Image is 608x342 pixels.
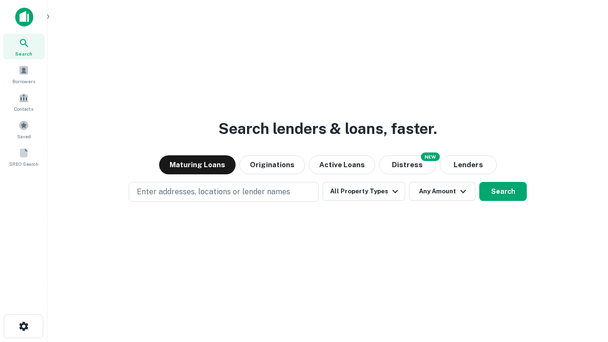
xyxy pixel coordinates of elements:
[421,152,440,161] div: NEW
[15,50,32,57] span: Search
[3,144,45,170] a: SREO Search
[12,77,35,85] span: Borrowers
[218,117,437,140] h3: Search lenders & loans, faster.
[239,155,305,174] button: Originations
[3,116,45,142] a: Saved
[323,182,405,201] button: All Property Types
[379,155,436,174] button: Search distressed loans with lien and other non-mortgage details.
[159,155,236,174] button: Maturing Loans
[3,34,45,59] a: Search
[409,182,475,201] button: Any Amount
[9,160,38,168] span: SREO Search
[479,182,527,201] button: Search
[3,61,45,87] a: Borrowers
[560,266,608,312] iframe: Chat Widget
[440,155,497,174] button: Lenders
[14,105,33,113] span: Contacts
[15,8,33,27] img: capitalize-icon.png
[137,186,290,198] p: Enter addresses, locations or lender names
[309,155,375,174] button: Active Loans
[17,133,31,140] span: Saved
[129,182,319,202] button: Enter addresses, locations or lender names
[3,89,45,114] a: Contacts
